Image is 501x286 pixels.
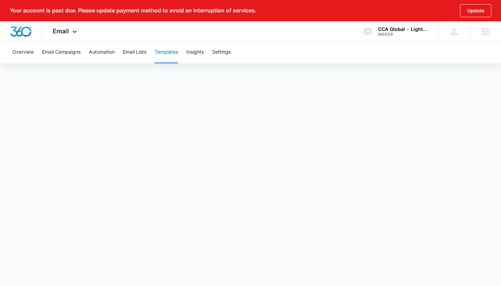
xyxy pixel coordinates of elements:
button: Insights [186,41,204,63]
div: account id [378,32,428,37]
button: Email Campaigns [42,41,81,63]
button: Update [460,4,491,17]
button: Automation [89,41,115,63]
button: Email Lists [123,41,146,63]
button: Templates [155,41,178,63]
p: Your account is past due. Please update payment method to avoid an interruption of services. [10,7,256,14]
span: Email [53,27,69,35]
div: Email [42,21,89,42]
button: Overview [12,41,34,63]
div: account name [378,26,428,32]
button: Settings [212,41,231,63]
